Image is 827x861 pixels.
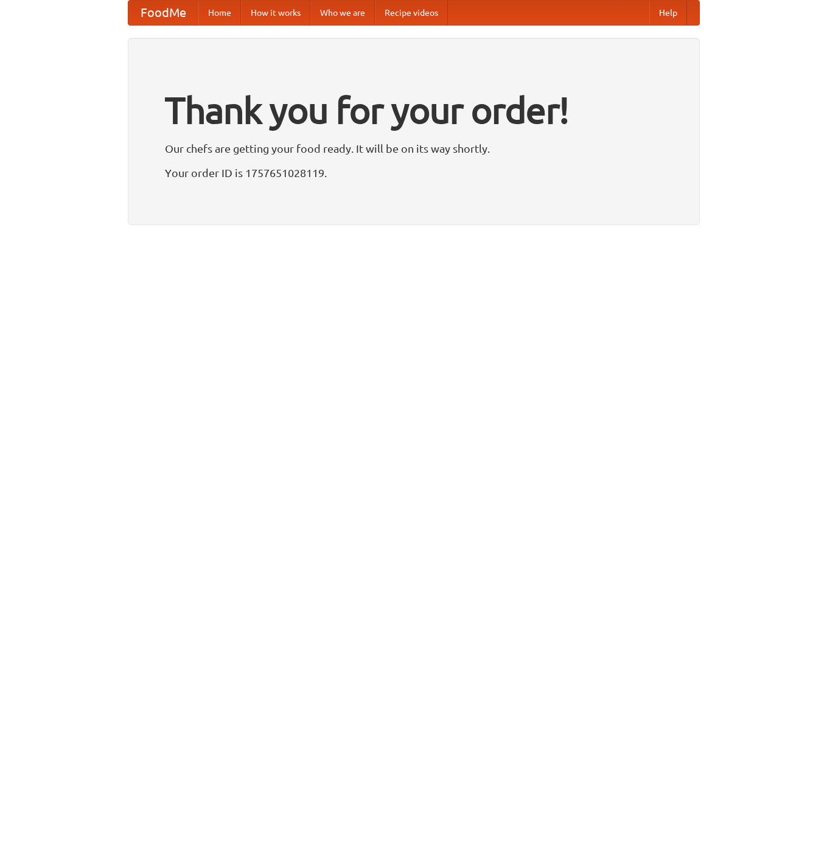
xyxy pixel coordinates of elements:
a: Help [649,1,687,25]
a: How it works [241,1,310,25]
a: Who we are [310,1,375,25]
a: FoodMe [128,1,198,25]
a: Home [198,1,241,25]
a: Recipe videos [375,1,448,25]
p: Your order ID is 1757651028119. [165,164,663,182]
p: Our chefs are getting your food ready. It will be on its way shortly. [165,139,663,158]
h1: Thank you for your order! [165,81,663,139]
